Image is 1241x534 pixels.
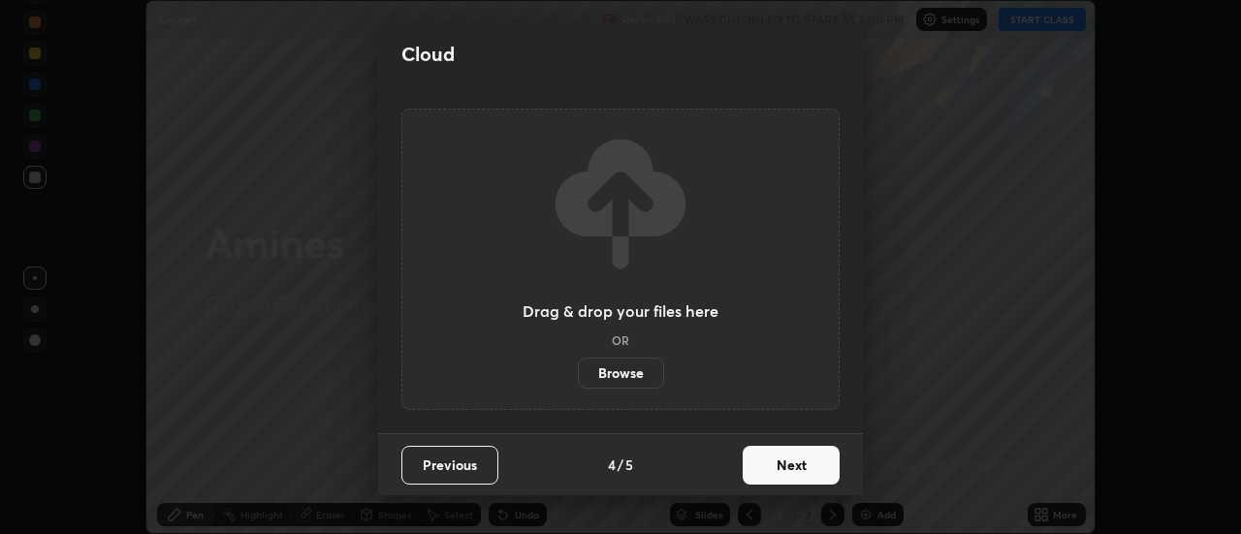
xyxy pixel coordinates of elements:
h4: 5 [625,455,633,475]
button: Next [743,446,840,485]
h4: / [618,455,623,475]
h5: OR [612,334,629,346]
h3: Drag & drop your files here [523,303,718,319]
h4: 4 [608,455,616,475]
button: Previous [401,446,498,485]
h2: Cloud [401,42,455,67]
